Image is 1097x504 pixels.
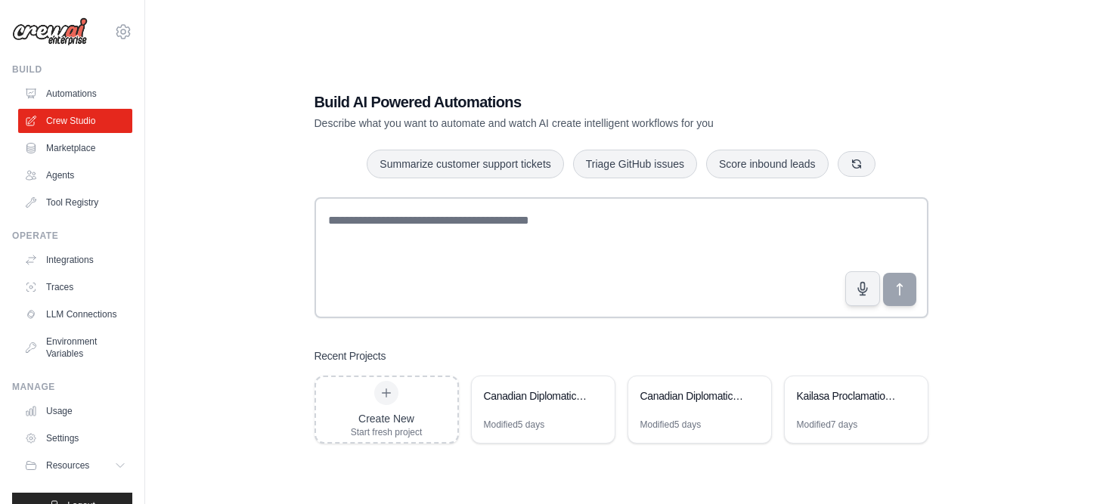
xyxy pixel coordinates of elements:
h1: Build AI Powered Automations [315,91,823,113]
button: Triage GitHub issues [573,150,697,178]
button: Click to speak your automation idea [845,271,880,306]
button: Resources [18,453,132,478]
span: Resources [46,459,89,472]
a: LLM Connections [18,302,132,326]
div: Build [12,63,132,76]
div: Canadian Diplomatic Contacts Directory [484,388,587,404]
a: Settings [18,426,132,450]
div: Modified 5 days [640,419,702,431]
h3: Recent Projects [315,348,386,363]
img: Logo [12,17,88,46]
div: Start fresh project [351,426,423,438]
a: Tool Registry [18,190,132,215]
div: Modified 5 days [484,419,545,431]
p: Describe what you want to automate and watch AI create intelligent workflows for you [315,116,823,131]
button: Score inbound leads [706,150,829,178]
a: Automations [18,82,132,106]
div: Manage [12,381,132,393]
a: Crew Studio [18,109,132,133]
a: Marketplace [18,136,132,160]
a: Environment Variables [18,329,132,366]
div: Create New [351,411,423,426]
a: Traces [18,275,132,299]
button: Get new suggestions [838,151,875,177]
div: Kailasa Proclamation Campaign - [GEOGRAPHIC_DATA] [797,388,900,404]
a: Usage [18,399,132,423]
button: Summarize customer support tickets [367,150,563,178]
a: Agents [18,163,132,187]
div: Operate [12,230,132,242]
div: Modified 7 days [797,419,858,431]
div: Canadian Diplomatic Contacts Database [640,388,744,404]
a: Integrations [18,248,132,272]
